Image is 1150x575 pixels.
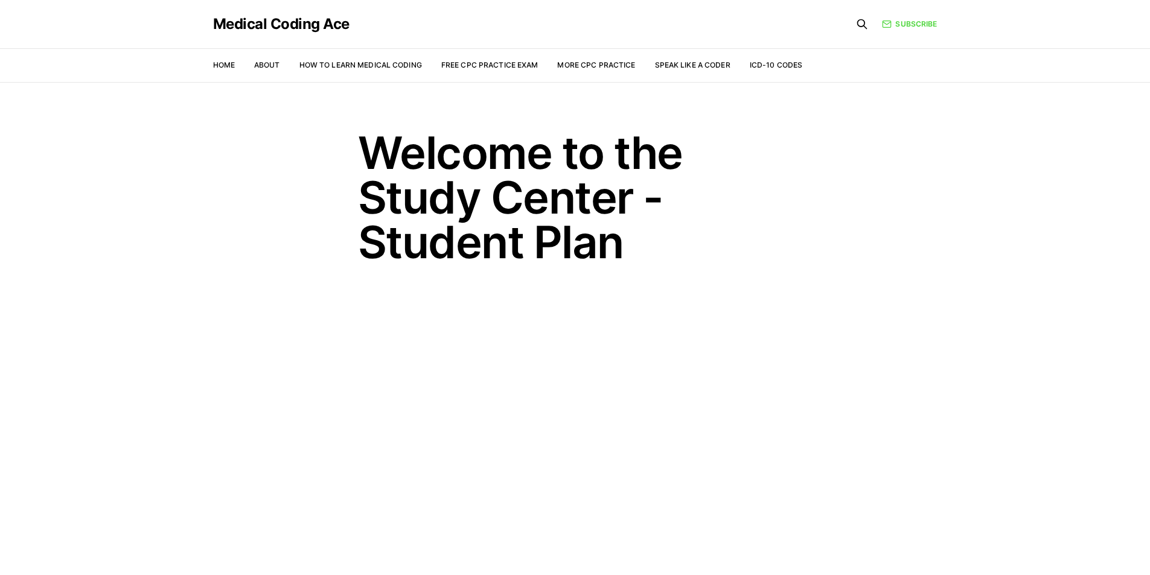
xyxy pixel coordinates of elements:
[254,60,280,69] a: About
[441,60,538,69] a: Free CPC Practice Exam
[299,60,422,69] a: How to Learn Medical Coding
[213,60,235,69] a: Home
[750,60,802,69] a: ICD-10 Codes
[557,60,635,69] a: More CPC Practice
[358,130,793,264] h1: Welcome to the Study Center - Student Plan
[655,60,730,69] a: Speak Like a Coder
[213,17,350,31] a: Medical Coding Ace
[882,19,937,30] a: Subscribe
